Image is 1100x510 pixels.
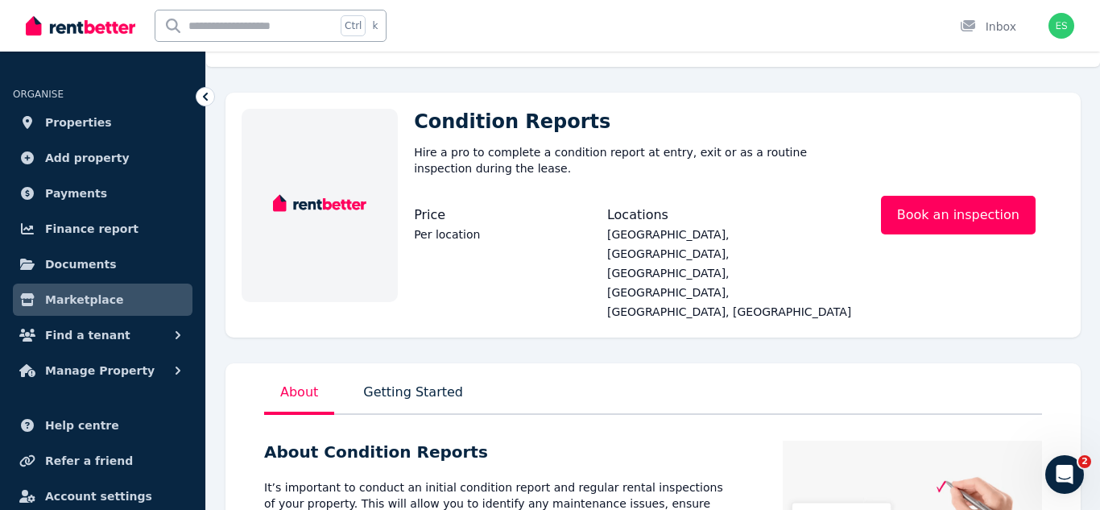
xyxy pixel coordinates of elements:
p: About [264,379,334,415]
a: Refer a friend [13,445,192,477]
h5: About Condition Reports [264,441,728,463]
a: Add property [13,142,192,174]
a: Documents [13,248,192,280]
p: Getting Started [360,379,466,415]
a: Book an inspection [881,196,1036,234]
div: Inbox [960,19,1016,35]
a: Payments [13,177,192,209]
span: Properties [45,113,112,132]
p: Hire a pro to complete a condition report at entry, exit or as a routine inspection during the le... [414,144,826,176]
span: Help centre [45,416,119,435]
button: Find a tenant [13,319,192,351]
span: Documents [45,255,117,274]
span: ORGANISE [13,89,64,100]
img: Condition Reports [273,187,366,218]
span: Account settings [45,487,152,506]
span: Finance report [45,219,139,238]
a: Marketplace [13,284,192,316]
button: Manage Property [13,355,192,387]
h1: Condition Reports [414,109,852,135]
img: RentBetter [26,14,135,38]
span: Refer a friend [45,451,133,471]
span: [GEOGRAPHIC_DATA], [GEOGRAPHIC_DATA], [GEOGRAPHIC_DATA], [GEOGRAPHIC_DATA], [GEOGRAPHIC_DATA], [G... [607,228,851,318]
span: Marketplace [45,290,123,309]
img: E Sharpe [1048,13,1074,39]
span: Per location [414,228,480,241]
iframe: Intercom live chat [1045,455,1084,494]
a: Properties [13,106,192,139]
a: Finance report [13,213,192,245]
p: Locations [607,205,852,225]
span: Find a tenant [45,325,130,345]
span: Add property [45,148,130,168]
span: 2 [1078,455,1091,468]
span: Ctrl [341,15,366,36]
span: k [372,19,378,32]
span: Manage Property [45,361,155,380]
span: Payments [45,184,107,203]
a: Help centre [13,409,192,442]
p: Price [414,205,581,225]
